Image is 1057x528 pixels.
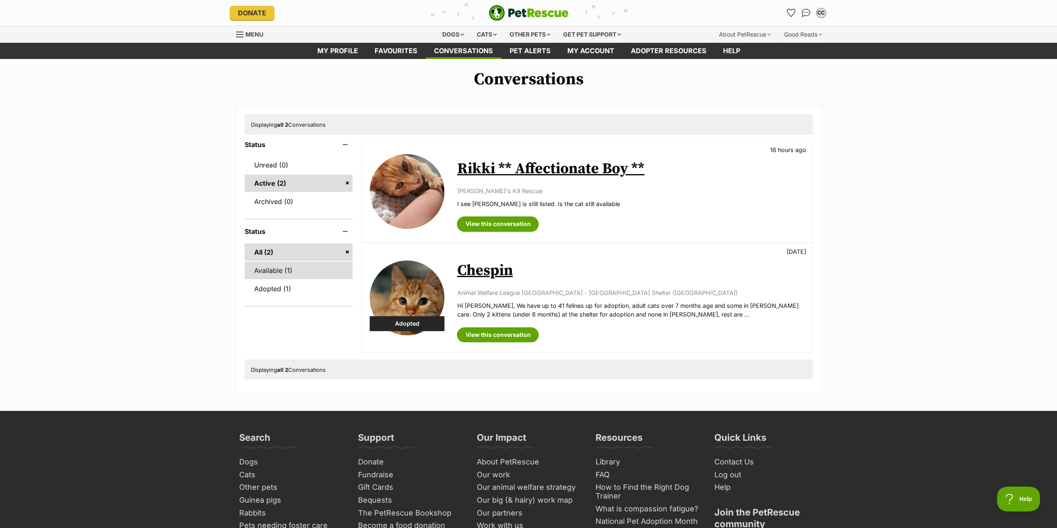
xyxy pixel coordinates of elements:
a: Our animal welfare strategy [473,481,584,494]
a: Donate [355,456,465,469]
img: logo-e224e6f780fb5917bec1dbf3a21bbac754714ae5b6737aabdf751b685950b380.svg [489,5,569,21]
div: About PetRescue [713,26,777,43]
a: Our work [473,469,584,481]
a: Available (1) [245,262,353,279]
a: Help [715,43,748,59]
iframe: Help Scout Beacon - Open [997,486,1040,511]
strong: all 2 [277,121,288,128]
a: Favourites [785,6,798,20]
p: [DATE] [787,247,806,256]
a: My account [559,43,623,59]
a: Library [592,456,703,469]
a: View this conversation [457,327,539,342]
p: Hi [PERSON_NAME], We have up to 41 felines up for adoption, adult cats over 7 months age and some... [457,301,804,319]
a: Chespin [457,261,513,280]
a: Bequests [355,494,465,507]
button: My account [814,6,828,20]
ul: Account quick links [785,6,828,20]
a: About PetRescue [473,456,584,469]
a: Menu [236,26,269,41]
h3: Search [239,432,270,448]
a: Our partners [473,507,584,520]
div: Cats [471,26,503,43]
a: Adopted (1) [245,280,353,297]
a: Help [711,481,822,494]
h3: Support [358,432,394,448]
a: Guinea pigs [236,494,346,507]
a: PetRescue [489,5,569,21]
a: Gift Cards [355,481,465,494]
strong: all 2 [277,366,288,373]
img: Chespin [370,260,444,335]
h3: Resources [596,432,643,448]
p: 16 hours ago [770,145,806,154]
a: Contact Us [711,456,822,469]
p: [PERSON_NAME]'s K9 Rescue [457,187,804,195]
img: Rikki ** Affectionate Boy ** [370,154,444,229]
header: Status [245,228,353,235]
a: Active (2) [245,174,353,192]
a: Adopter resources [623,43,715,59]
a: Fundraise [355,469,465,481]
h3: Quick Links [714,432,766,448]
a: Rabbits [236,507,346,520]
div: Other pets [504,26,556,43]
div: Dogs [437,26,470,43]
a: Archived (0) [245,193,353,210]
span: Displaying Conversations [251,121,326,128]
p: I see [PERSON_NAME] is still listed. Is the cat still available [457,199,804,208]
a: What is compassion fatigue? [592,503,703,516]
a: National Pet Adoption Month [592,515,703,528]
a: Our big (& hairy) work map [473,494,584,507]
h3: Our Impact [477,432,526,448]
a: Pet alerts [501,43,559,59]
a: Dogs [236,456,346,469]
img: chat-41dd97257d64d25036548639549fe6c8038ab92f7586957e7f3b1b290dea8141.svg [802,9,810,17]
a: Cats [236,469,346,481]
span: Displaying Conversations [251,366,326,373]
a: Unread (0) [245,156,353,174]
a: All (2) [245,243,353,261]
a: Log out [711,469,822,481]
a: conversations [426,43,501,59]
div: Get pet support [557,26,627,43]
a: View this conversation [457,216,539,231]
header: Status [245,141,353,148]
p: Animal Welfare League [GEOGRAPHIC_DATA] - [GEOGRAPHIC_DATA] Shelter ([GEOGRAPHIC_DATA]) [457,288,804,297]
a: Rikki ** Affectionate Boy ** [457,160,644,178]
a: Conversations [799,6,813,20]
a: Other pets [236,481,346,494]
div: CC [817,9,825,17]
div: Good Reads [778,26,828,43]
div: Adopted [370,316,444,331]
span: Menu [245,31,263,38]
a: Favourites [366,43,426,59]
a: How to Find the Right Dog Trainer [592,481,703,502]
a: The PetRescue Bookshop [355,507,465,520]
a: Donate [230,6,275,20]
a: FAQ [592,469,703,481]
a: My profile [309,43,366,59]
